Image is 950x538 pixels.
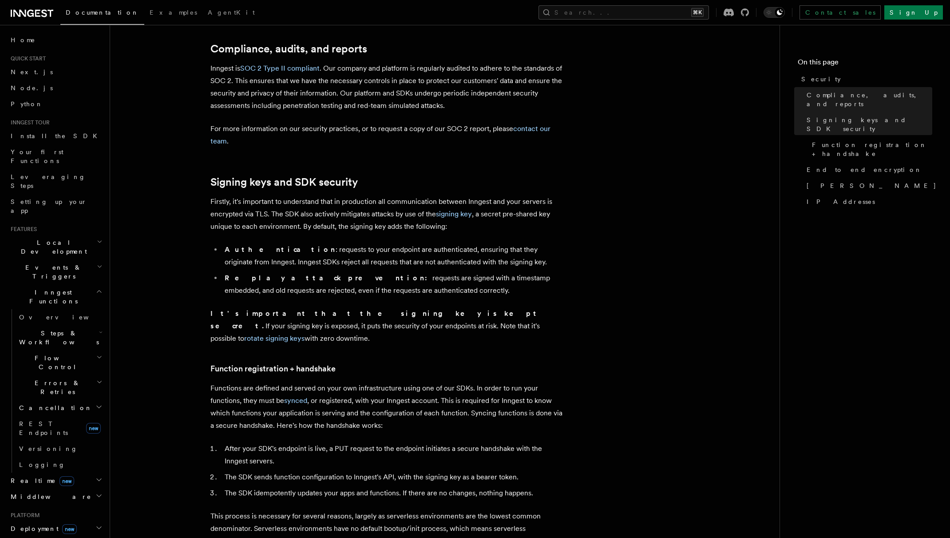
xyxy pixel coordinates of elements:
[7,284,104,309] button: Inngest Functions
[16,403,92,412] span: Cancellation
[19,420,68,436] span: REST Endpoints
[208,9,255,16] span: AgentKit
[798,71,932,87] a: Security
[16,441,104,457] a: Versioning
[222,487,566,499] li: The SDK idempotently updates your apps and functions. If there are no changes, nothing happens.
[7,238,97,256] span: Local Development
[691,8,704,17] kbd: ⌘K
[807,116,932,133] span: Signing keys and SDK security
[7,235,104,259] button: Local Development
[807,181,937,190] span: [PERSON_NAME]
[11,100,43,108] span: Python
[210,176,358,188] a: Signing keys and SDK security
[7,489,104,505] button: Middleware
[16,379,96,396] span: Errors & Retries
[11,36,36,44] span: Home
[16,400,104,416] button: Cancellation
[62,524,77,534] span: new
[7,32,104,48] a: Home
[66,9,139,16] span: Documentation
[210,195,566,233] p: Firstly, it's important to understand that in production all communication between Inngest and yo...
[16,325,104,350] button: Steps & Workflows
[11,84,53,92] span: Node.js
[808,137,932,162] a: Function registration + handshake
[7,55,46,62] span: Quick start
[244,334,305,343] a: rotate signing keys
[803,162,932,178] a: End to end encryption
[16,375,104,400] button: Errors & Retries
[7,473,104,489] button: Realtimenew
[16,329,99,347] span: Steps & Workflows
[803,87,932,112] a: Compliance, audits, and reports
[210,309,540,330] strong: It's important that the signing key is kept secret.
[150,9,197,16] span: Examples
[7,128,104,144] a: Install the SDK
[7,521,104,537] button: Deploymentnew
[86,423,101,434] span: new
[7,512,40,519] span: Platform
[7,524,77,533] span: Deployment
[436,210,472,218] a: signing key
[11,173,86,189] span: Leveraging Steps
[222,442,566,467] li: After your SDK's endpoint is live, a PUT request to the endpoint initiates a secure handshake wit...
[202,3,260,24] a: AgentKit
[7,96,104,112] a: Python
[803,178,932,194] a: [PERSON_NAME]
[240,64,320,72] a: SOC 2 Type II compliant
[800,5,881,20] a: Contact sales
[764,7,785,18] button: Toggle dark mode
[11,132,103,139] span: Install the SDK
[210,382,566,432] p: Functions are defined and served on your own infrastructure using one of our SDKs. In order to ru...
[807,197,875,206] span: IP Addresses
[16,309,104,325] a: Overview
[7,263,97,281] span: Events & Triggers
[225,274,432,282] strong: Replay attack prevention:
[7,144,104,169] a: Your first Functions
[225,245,336,254] strong: Authentication
[16,457,104,473] a: Logging
[210,123,566,147] p: For more information on our security practices, or to request a copy of our SOC 2 report, please .
[801,75,841,84] span: Security
[812,140,932,158] span: Function registration + handshake
[11,148,63,164] span: Your first Functions
[284,396,307,405] a: synced
[7,169,104,194] a: Leveraging Steps
[210,62,566,112] p: Inngest is . Our company and platform is regularly audited to adhere to the standards of SOC 2. T...
[807,165,922,174] span: End to end encryption
[7,80,104,96] a: Node.js
[7,492,91,501] span: Middleware
[210,363,336,375] a: Function registration + handshake
[803,112,932,137] a: Signing keys and SDK security
[807,91,932,108] span: Compliance, audits, and reports
[7,288,96,306] span: Inngest Functions
[7,194,104,219] a: Setting up your app
[7,226,37,233] span: Features
[19,461,65,468] span: Logging
[222,243,566,268] li: : requests to your endpoint are authenticated, ensuring that they originate from Inngest. Inngest...
[884,5,943,20] a: Sign Up
[7,119,50,126] span: Inngest tour
[60,3,144,25] a: Documentation
[7,259,104,284] button: Events & Triggers
[210,43,367,55] a: Compliance, audits, and reports
[16,350,104,375] button: Flow Control
[11,68,53,76] span: Next.js
[803,194,932,210] a: IP Addresses
[16,416,104,441] a: REST Endpointsnew
[59,476,74,486] span: new
[11,198,87,214] span: Setting up your app
[7,476,74,485] span: Realtime
[19,314,111,321] span: Overview
[222,272,566,297] li: requests are signed with a timestamp embedded, and old requests are rejected, even if the request...
[538,5,709,20] button: Search...⌘K
[16,354,96,371] span: Flow Control
[7,309,104,473] div: Inngest Functions
[222,471,566,483] li: The SDK sends function configuration to Inngest's API, with the signing key as a bearer token.
[7,64,104,80] a: Next.js
[210,307,566,345] p: If your signing key is exposed, it puts the security of your endpoints at risk. Note that it's po...
[19,445,78,452] span: Versioning
[798,57,932,71] h4: On this page
[144,3,202,24] a: Examples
